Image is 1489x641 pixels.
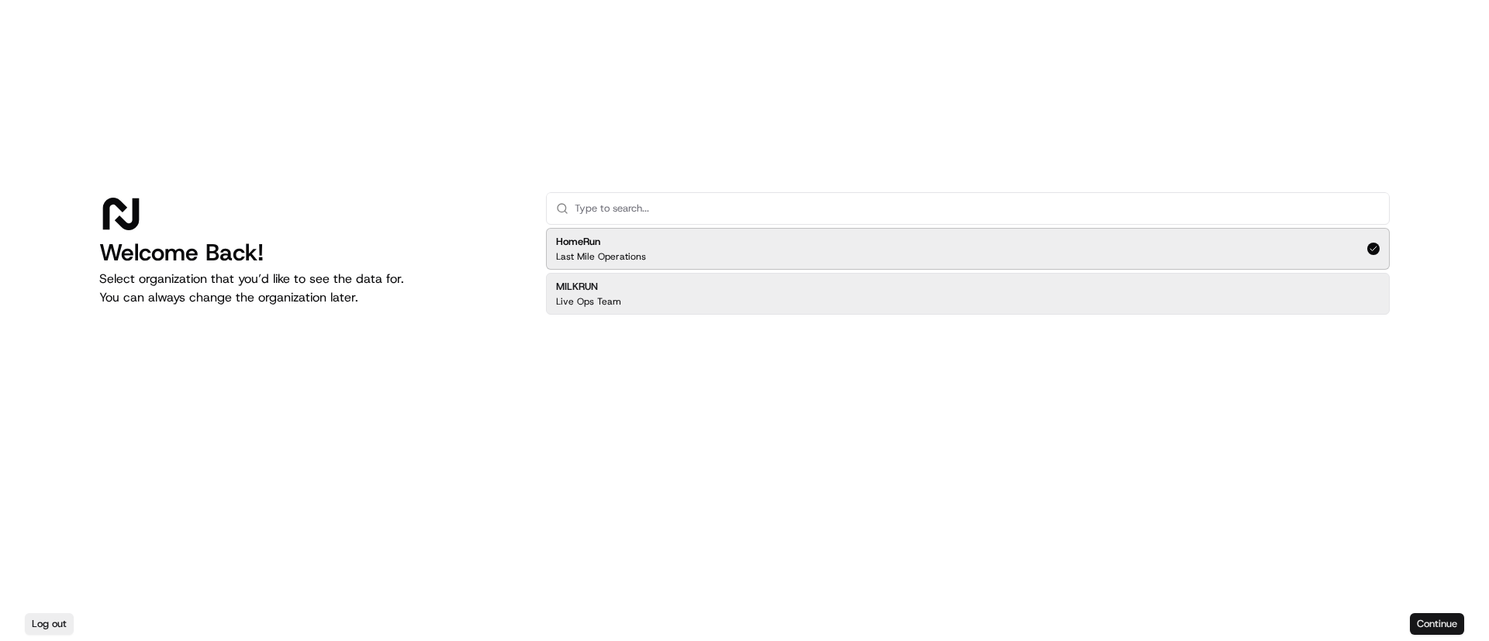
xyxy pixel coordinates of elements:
[546,225,1390,318] div: Suggestions
[575,193,1380,224] input: Type to search...
[1410,613,1464,635] button: Continue
[556,295,621,308] p: Live Ops Team
[556,235,646,249] h2: HomeRun
[25,613,74,635] button: Log out
[99,270,521,307] p: Select organization that you’d like to see the data for. You can always change the organization l...
[556,280,621,294] h2: MILKRUN
[556,250,646,263] p: Last Mile Operations
[99,239,521,267] h1: Welcome Back!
